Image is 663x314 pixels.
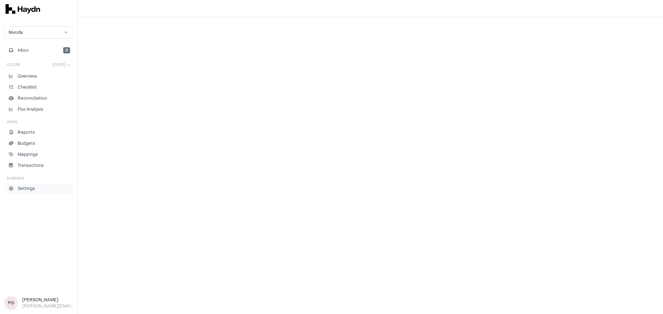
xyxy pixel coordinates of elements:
a: Settings [4,184,73,193]
span: 8 [63,47,70,53]
a: Checklist [4,82,73,92]
h3: [PERSON_NAME] [22,297,73,303]
a: Transactions [4,161,73,170]
p: Flux Analysis [18,106,44,112]
a: Budgets [4,139,73,148]
span: [DATE] [53,62,66,67]
p: [PERSON_NAME][EMAIL_ADDRESS][DOMAIN_NAME] [22,303,73,309]
a: Reconciliation [4,93,73,103]
p: Mappings [18,151,38,158]
img: svg+xml,%3c [6,4,40,14]
span: Inbox [18,47,29,53]
h3: Manage [7,176,24,181]
button: Inbox8 [4,45,73,55]
p: Reports [18,129,35,135]
a: Flux Analysis [4,104,73,114]
p: Checklist [18,84,37,90]
h3: Apps [7,120,17,125]
a: Overview [4,71,73,81]
button: [DATE] [50,61,74,69]
a: Mappings [4,150,73,159]
h3: Close [7,62,20,67]
p: Overview [18,73,37,79]
p: Settings [18,185,35,192]
span: PG [4,296,18,310]
p: Budgets [18,140,35,146]
p: Reconciliation [18,95,47,101]
a: Reports [4,128,73,137]
p: Transactions [18,162,44,169]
